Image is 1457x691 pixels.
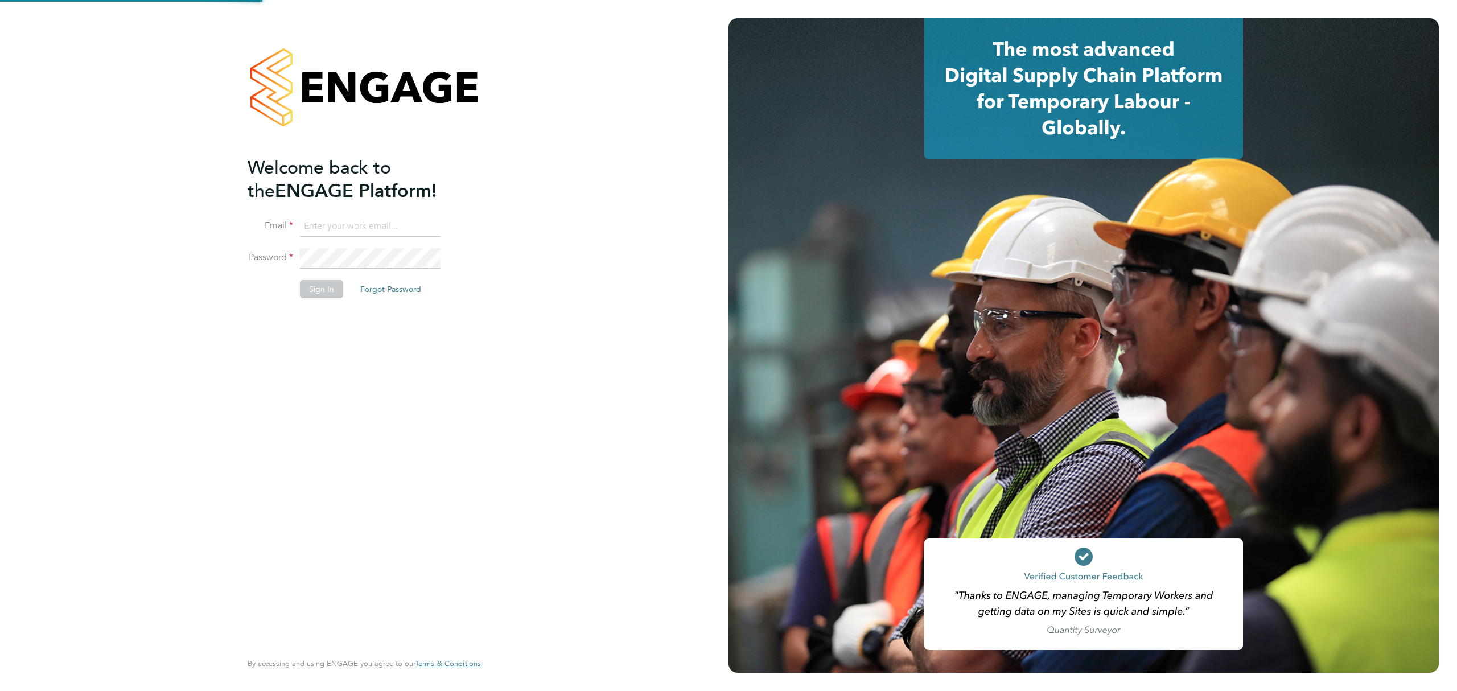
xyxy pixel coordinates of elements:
[248,156,470,203] h2: ENGAGE Platform!
[248,220,293,232] label: Email
[300,216,441,237] input: Enter your work email...
[300,280,343,298] button: Sign In
[351,280,430,298] button: Forgot Password
[248,659,481,668] span: By accessing and using ENGAGE you agree to our
[248,252,293,264] label: Password
[415,659,481,668] a: Terms & Conditions
[248,157,391,202] span: Welcome back to the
